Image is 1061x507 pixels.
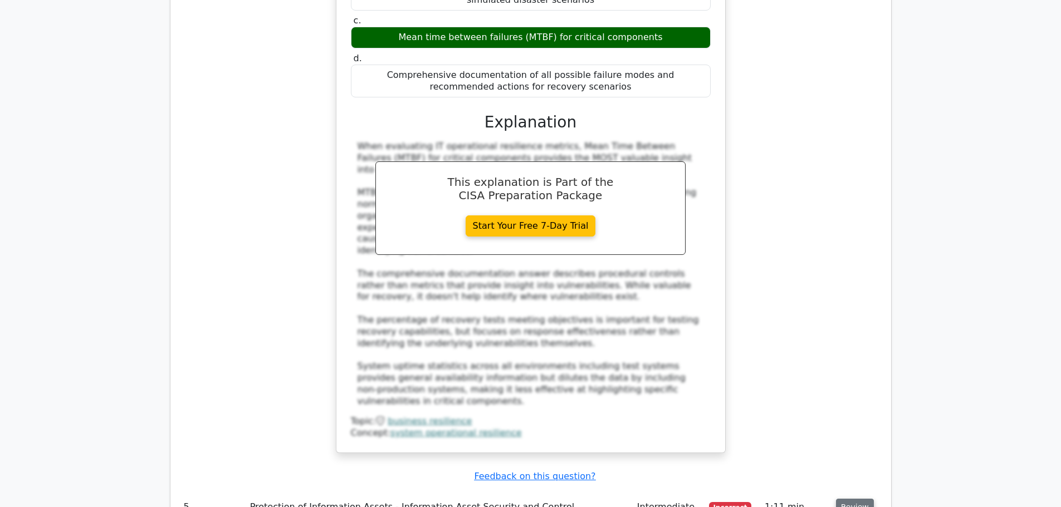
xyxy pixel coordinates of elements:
a: Feedback on this question? [474,471,595,481]
a: Start Your Free 7-Day Trial [466,215,596,237]
h3: Explanation [358,113,704,132]
span: d. [354,53,362,63]
div: When evaluating IT operational resilience metrics, Mean Time Between Failures (MTBF) for critical... [358,141,704,407]
div: Comprehensive documentation of all possible failure modes and recommended actions for recovery sc... [351,65,711,98]
div: Topic: [351,416,711,427]
a: business resilience [388,416,472,426]
div: Concept: [351,427,711,439]
div: Mean time between failures (MTBF) for critical components [351,27,711,48]
a: system operational resilience [390,427,521,438]
span: c. [354,15,361,26]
